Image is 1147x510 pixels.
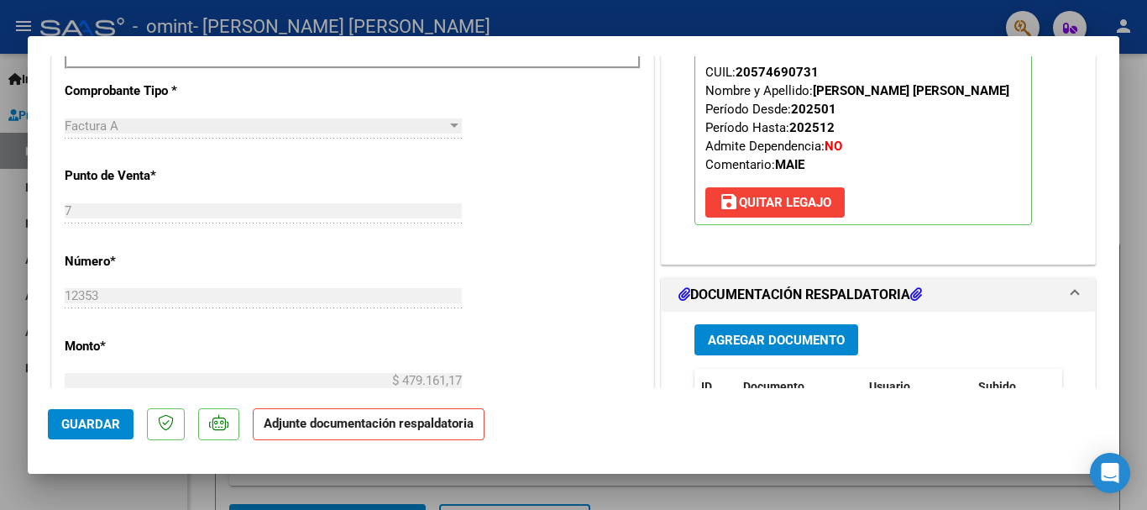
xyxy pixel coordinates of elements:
[65,166,238,186] p: Punto de Venta
[862,369,972,405] datatable-header-cell: Usuario
[775,157,804,172] strong: MAIE
[65,81,238,101] p: Comprobante Tipo *
[65,337,238,356] p: Monto
[825,139,842,154] strong: NO
[743,380,804,393] span: Documento
[736,369,862,405] datatable-header-cell: Documento
[694,324,858,355] button: Agregar Documento
[694,2,1032,225] p: Legajo preaprobado para Período de Prestación:
[705,157,804,172] span: Comentario:
[1055,369,1139,405] datatable-header-cell: Acción
[264,416,474,431] strong: Adjunte documentación respaldatoria
[705,187,845,218] button: Quitar Legajo
[813,83,1009,98] strong: [PERSON_NAME] [PERSON_NAME]
[662,278,1095,312] mat-expansion-panel-header: DOCUMENTACIÓN RESPALDATORIA
[48,409,134,439] button: Guardar
[1090,453,1130,493] div: Open Intercom Messenger
[978,380,1016,393] span: Subido
[789,120,835,135] strong: 202512
[719,192,739,212] mat-icon: save
[678,285,922,305] h1: DOCUMENTACIÓN RESPALDATORIA
[708,333,845,348] span: Agregar Documento
[972,369,1055,405] datatable-header-cell: Subido
[705,65,1009,172] span: CUIL: Nombre y Apellido: Período Desde: Período Hasta: Admite Dependencia:
[701,380,712,393] span: ID
[869,380,910,393] span: Usuario
[65,252,238,271] p: Número
[736,63,819,81] div: 20574690731
[65,118,118,134] span: Factura A
[61,417,120,432] span: Guardar
[791,102,836,117] strong: 202501
[694,369,736,405] datatable-header-cell: ID
[719,195,831,210] span: Quitar Legajo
